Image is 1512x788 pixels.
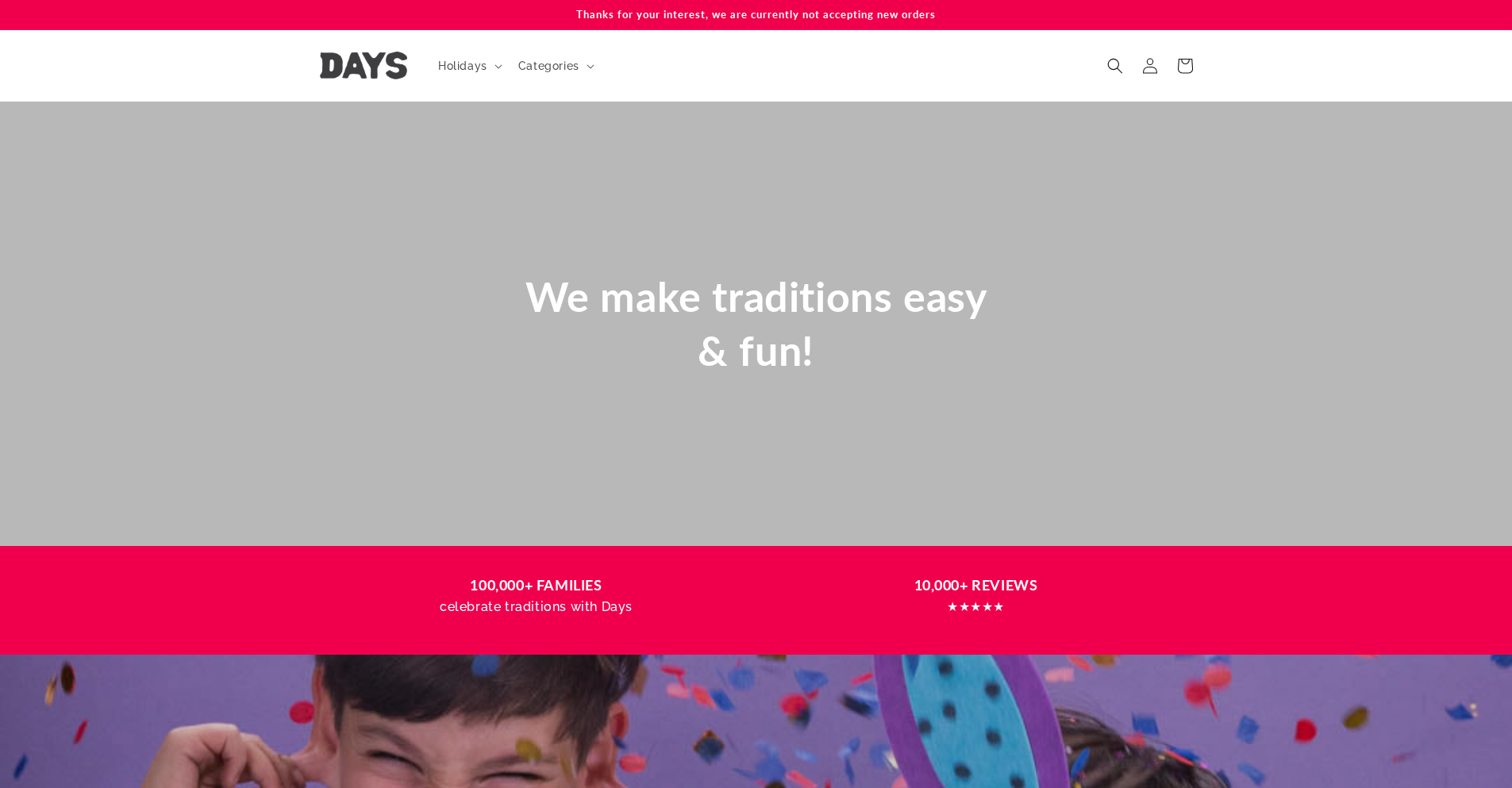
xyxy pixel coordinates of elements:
[332,596,741,619] p: celebrate traditions with Days
[525,271,987,375] span: We make traditions easy & fun!
[509,49,601,83] summary: Categories
[438,59,487,73] span: Holidays
[429,49,509,83] summary: Holidays
[1098,48,1133,83] summary: Search
[320,52,407,79] img: Days United
[332,575,741,596] h3: 100,000+ FAMILIES
[518,59,579,73] span: Categories
[771,575,1181,596] h3: 10,000+ REVIEWS
[771,596,1181,619] p: ★★★★★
